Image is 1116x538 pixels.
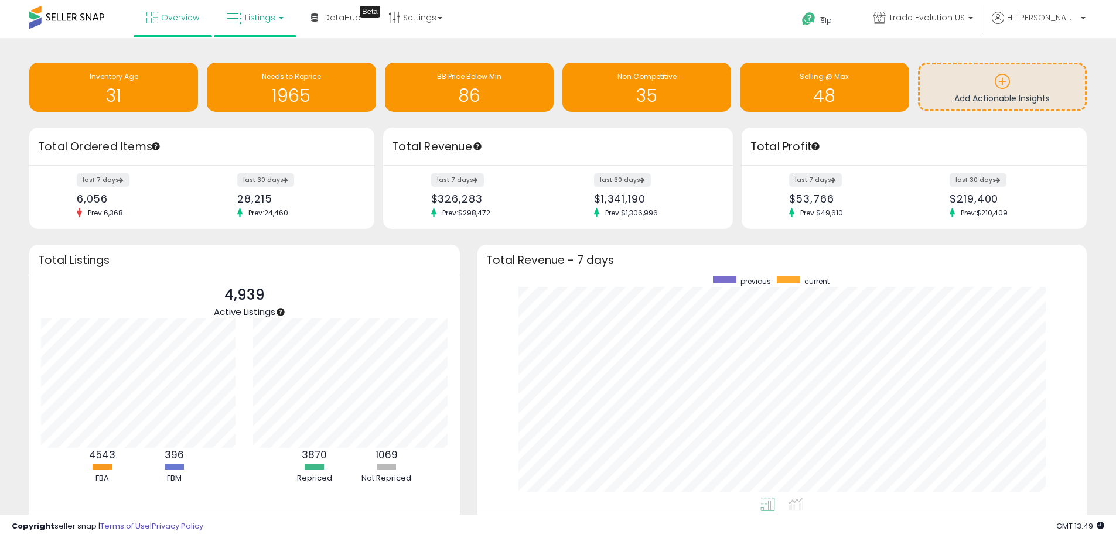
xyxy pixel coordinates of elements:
[1007,12,1077,23] span: Hi [PERSON_NAME]
[139,473,210,484] div: FBM
[920,64,1085,109] a: Add Actionable Insights
[161,12,199,23] span: Overview
[436,208,496,218] span: Prev: $298,472
[594,193,712,205] div: $1,341,190
[77,193,193,205] div: 6,056
[800,71,849,81] span: Selling @ Max
[385,63,554,112] a: BB Price Below Min 86
[213,86,370,105] h1: 1965
[237,193,354,205] div: 28,215
[789,193,906,205] div: $53,766
[804,276,830,286] span: current
[437,71,501,81] span: BB Price Below Min
[302,448,327,462] b: 3870
[324,12,361,23] span: DataHub
[594,173,651,187] label: last 30 days
[360,6,380,18] div: Tooltip anchor
[954,92,1050,104] span: Add Actionable Insights
[950,193,1066,205] div: $219,400
[152,520,203,532] a: Privacy Policy
[1056,520,1104,532] span: 2025-09-12 13:49 GMT
[243,208,294,218] span: Prev: 24,460
[750,139,1078,155] h3: Total Profit
[12,520,54,532] strong: Copyright
[789,173,842,187] label: last 7 days
[746,86,903,105] h1: 48
[245,12,275,23] span: Listings
[279,473,350,484] div: Repriced
[82,208,129,218] span: Prev: 6,368
[599,208,664,218] span: Prev: $1,306,996
[89,448,115,462] b: 4543
[889,12,965,23] span: Trade Evolution US
[793,3,855,38] a: Help
[90,71,138,81] span: Inventory Age
[992,12,1086,38] a: Hi [PERSON_NAME]
[100,520,150,532] a: Terms of Use
[214,284,275,306] p: 4,939
[472,141,483,152] div: Tooltip anchor
[12,521,203,532] div: seller snap | |
[816,15,832,25] span: Help
[275,307,286,317] div: Tooltip anchor
[38,256,451,265] h3: Total Listings
[486,256,1078,265] h3: Total Revenue - 7 days
[617,71,677,81] span: Non Competitive
[376,448,398,462] b: 1069
[38,139,366,155] h3: Total Ordered Items
[207,63,376,112] a: Needs to Reprice 1965
[391,86,548,105] h1: 86
[568,86,725,105] h1: 35
[801,12,816,26] i: Get Help
[740,63,909,112] a: Selling @ Max 48
[431,193,550,205] div: $326,283
[392,139,724,155] h3: Total Revenue
[262,71,321,81] span: Needs to Reprice
[29,63,198,112] a: Inventory Age 31
[950,173,1006,187] label: last 30 days
[35,86,192,105] h1: 31
[214,306,275,318] span: Active Listings
[810,141,821,152] div: Tooltip anchor
[794,208,849,218] span: Prev: $49,610
[151,141,161,152] div: Tooltip anchor
[237,173,294,187] label: last 30 days
[351,473,422,484] div: Not Repriced
[955,208,1013,218] span: Prev: $210,409
[67,473,138,484] div: FBA
[77,173,129,187] label: last 7 days
[431,173,484,187] label: last 7 days
[740,276,771,286] span: previous
[562,63,731,112] a: Non Competitive 35
[165,448,184,462] b: 396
